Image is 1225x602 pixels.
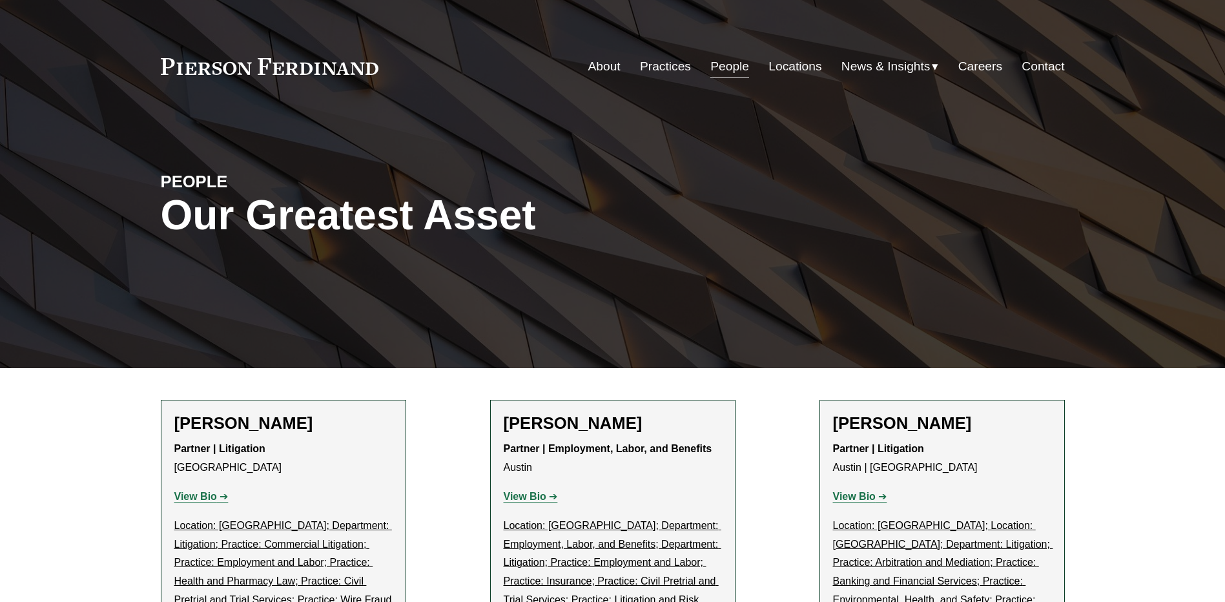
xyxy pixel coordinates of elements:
[174,440,393,477] p: [GEOGRAPHIC_DATA]
[841,54,939,79] a: folder dropdown
[833,440,1051,477] p: Austin | [GEOGRAPHIC_DATA]
[833,443,924,454] strong: Partner | Litigation
[958,54,1002,79] a: Careers
[833,413,1051,433] h2: [PERSON_NAME]
[504,491,558,502] a: View Bio
[161,171,387,192] h4: PEOPLE
[588,54,621,79] a: About
[174,491,229,502] a: View Bio
[174,491,217,502] strong: View Bio
[174,413,393,433] h2: [PERSON_NAME]
[833,491,876,502] strong: View Bio
[1022,54,1064,79] a: Contact
[161,192,763,239] h1: Our Greatest Asset
[504,413,722,433] h2: [PERSON_NAME]
[504,491,546,502] strong: View Bio
[768,54,821,79] a: Locations
[174,443,265,454] strong: Partner | Litigation
[833,491,887,502] a: View Bio
[504,443,712,454] strong: Partner | Employment, Labor, and Benefits
[841,56,931,78] span: News & Insights
[504,440,722,477] p: Austin
[640,54,691,79] a: Practices
[710,54,749,79] a: People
